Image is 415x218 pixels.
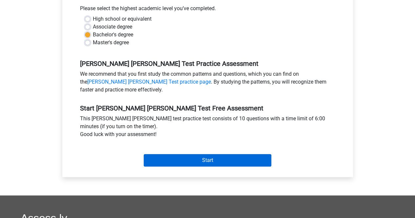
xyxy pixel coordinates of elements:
label: Master's degree [93,39,129,47]
div: We recommend that you first study the common patterns and questions, which you can find on the . ... [75,70,340,96]
div: Please select the highest academic level you’ve completed. [75,5,340,15]
label: High school or equivalent [93,15,152,23]
a: [PERSON_NAME] [PERSON_NAME] Test practice page [87,79,211,85]
label: Bachelor's degree [93,31,133,39]
label: Associate degree [93,23,132,31]
div: This [PERSON_NAME] [PERSON_NAME] test practice test consists of 10 questions with a time limit of... [75,115,340,141]
h5: [PERSON_NAME] [PERSON_NAME] Test Practice Assessment [80,60,335,68]
input: Start [144,154,271,167]
h5: Start [PERSON_NAME] [PERSON_NAME] Test Free Assessment [80,104,335,112]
